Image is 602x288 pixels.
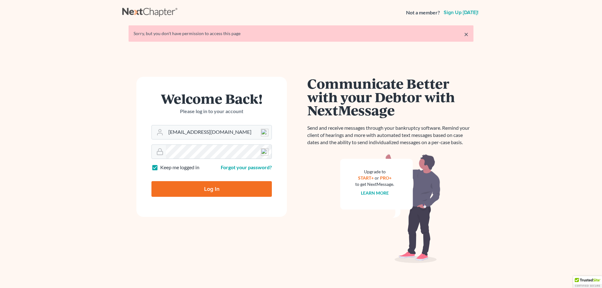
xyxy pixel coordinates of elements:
div: to get NextMessage. [355,181,394,187]
div: TrustedSite Certified [573,276,602,288]
img: npw-badge-icon-locked.svg [261,129,268,136]
strong: Not a member? [406,9,440,16]
div: Sorry, but you don't have permission to access this page [134,30,468,37]
p: Please log in to your account [151,108,272,115]
img: nextmessage_bg-59042aed3d76b12b5cd301f8e5b87938c9018125f34e5fa2b7a6b67550977c72.svg [340,154,441,263]
a: Sign up [DATE]! [442,10,480,15]
a: × [464,30,468,38]
span: or [375,175,379,181]
div: Upgrade to [355,169,394,175]
a: PRO+ [380,175,392,181]
a: Learn more [361,190,389,196]
h1: Welcome Back! [151,92,272,105]
p: Send and receive messages through your bankruptcy software. Remind your client of hearings and mo... [307,124,473,146]
img: npw-badge-icon-locked.svg [261,148,268,156]
label: Keep me logged in [160,164,199,171]
a: START+ [358,175,374,181]
h1: Communicate Better with your Debtor with NextMessage [307,77,473,117]
input: Log In [151,181,272,197]
a: Forgot your password? [221,164,272,170]
input: Email Address [166,125,272,139]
